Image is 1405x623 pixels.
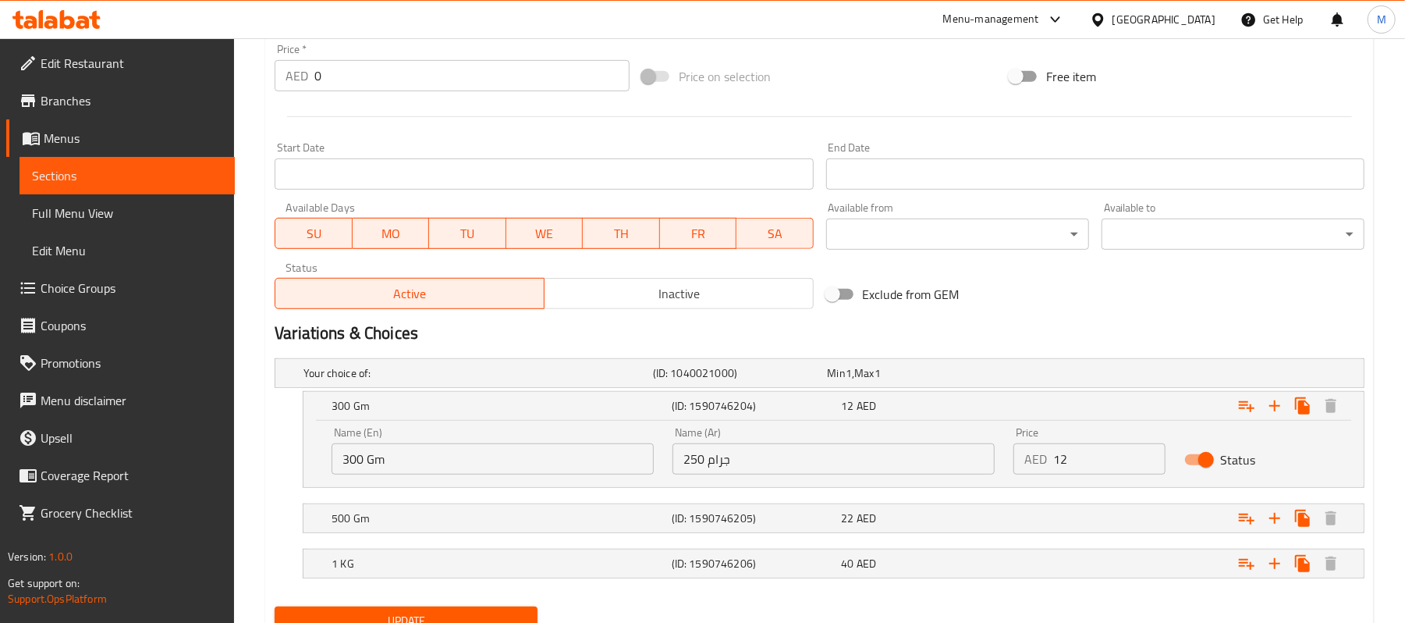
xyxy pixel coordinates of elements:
button: Add new choice [1261,504,1289,532]
span: 22 [842,508,854,529]
button: SA [736,218,814,249]
div: ​ [1102,219,1364,250]
span: Coverage Report [41,466,222,485]
a: Support.OpsPlatform [8,589,107,609]
span: Price on selection [679,67,771,86]
span: Coupons [41,316,222,335]
span: Choice Groups [41,279,222,297]
div: Expand [275,359,1364,387]
button: Add choice group [1233,550,1261,578]
span: Inactive [551,283,807,305]
button: TH [583,218,660,249]
span: AED [857,554,876,574]
button: SU [275,218,352,249]
p: AED [286,66,308,85]
h5: 500 Gm [332,511,665,526]
span: Version: [8,546,46,567]
button: MO [353,218,430,249]
span: TU [435,222,500,245]
button: Delete 300 Gm [1317,392,1345,420]
h5: 1 KG [332,556,665,571]
div: Expand [303,504,1364,532]
h5: 300 Gm [332,398,665,414]
span: SA [743,222,807,245]
button: Add choice group [1233,392,1261,420]
a: Menu disclaimer [6,382,235,419]
span: 1 [846,363,852,383]
span: Grocery Checklist [41,504,222,522]
span: Branches [41,91,222,110]
span: Edit Restaurant [41,54,222,73]
a: Menus [6,119,235,157]
button: Delete 500 Gm [1317,504,1345,532]
button: Clone new choice [1289,550,1317,578]
span: Edit Menu [32,241,222,260]
span: Exclude from GEM [863,285,960,304]
div: Menu-management [943,10,1039,29]
span: Menus [44,129,222,148]
span: Max [854,363,874,383]
a: Edit Restaurant [6,44,235,82]
button: Clone new choice [1289,504,1317,532]
div: ​ [826,219,1089,250]
span: SU [282,222,346,245]
span: Status [1221,450,1256,469]
span: Get support on: [8,573,80,593]
span: Upsell [41,429,222,447]
button: Clone new choice [1289,392,1317,420]
span: Min [828,363,846,383]
p: AED [1024,450,1047,468]
button: Add new choice [1261,392,1289,420]
button: Inactive [544,278,814,309]
h5: Your choice of: [303,365,647,381]
a: Choice Groups [6,269,235,307]
button: TU [429,218,506,249]
span: MO [359,222,424,245]
span: 40 [842,554,854,574]
span: M [1377,11,1386,28]
h5: (ID: 1590746206) [672,556,836,571]
a: Branches [6,82,235,119]
span: 1 [875,363,881,383]
span: AED [857,396,876,416]
span: Promotions [41,354,222,372]
a: Grocery Checklist [6,494,235,532]
a: Upsell [6,419,235,457]
span: Full Menu View [32,204,222,222]
h5: (ID: 1590746204) [672,398,836,414]
a: Coupons [6,307,235,344]
button: WE [506,218,584,249]
span: Sections [32,166,222,185]
a: Full Menu View [20,194,235,232]
span: Free item [1046,67,1096,86]
div: Expand [303,392,1364,420]
span: Menu disclaimer [41,391,222,410]
span: Active [282,283,538,305]
a: Promotions [6,344,235,382]
input: Please enter price [1053,443,1165,475]
span: WE [513,222,577,245]
button: Active [275,278,545,309]
div: [GEOGRAPHIC_DATA] [1112,11,1215,28]
span: TH [589,222,654,245]
input: Enter name Ar [672,443,995,475]
button: FR [660,218,737,249]
input: Enter name En [332,443,654,475]
span: 12 [842,396,854,416]
h5: (ID: 1590746205) [672,511,836,526]
button: Delete 1 KG [1317,550,1345,578]
a: Edit Menu [20,232,235,269]
button: Add new choice [1261,550,1289,578]
h5: (ID: 1040021000) [653,365,821,381]
button: Add choice group [1233,504,1261,532]
div: , [828,365,996,381]
span: AED [857,508,876,529]
h2: Variations & Choices [275,322,1364,345]
input: Please enter price [314,60,630,91]
span: 1.0.0 [48,546,73,567]
a: Coverage Report [6,457,235,494]
span: FR [666,222,731,245]
div: Expand [303,550,1364,578]
a: Sections [20,157,235,194]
